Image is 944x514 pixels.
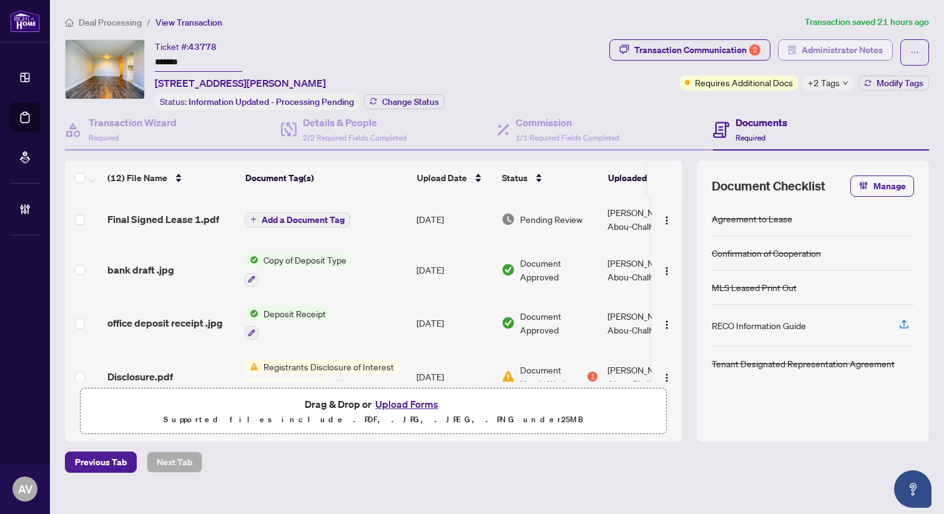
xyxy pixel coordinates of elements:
[657,313,677,333] button: Logo
[657,260,677,280] button: Logo
[245,360,258,373] img: Status Icon
[412,161,497,195] th: Upload Date
[155,76,326,91] span: [STREET_ADDRESS][PERSON_NAME]
[788,46,797,54] span: solution
[735,133,765,142] span: Required
[712,280,797,294] div: MLS Leased Print Out
[364,94,445,109] button: Change Status
[155,93,359,110] div: Status:
[245,211,350,227] button: Add a Document Tag
[107,315,223,330] span: office deposit receipt .jpg
[258,307,331,320] span: Deposit Receipt
[81,388,666,435] span: Drag & Drop orUpload FormsSupported files include .PDF, .JPG, .JPEG, .PNG under25MB
[250,216,257,222] span: plus
[245,379,258,393] img: Status Icon
[258,253,352,267] span: Copy of Deposit Type
[303,133,406,142] span: 2/2 Required Fields Completed
[662,320,672,330] img: Logo
[107,369,173,384] span: Disclosure.pdf
[894,470,932,508] button: Open asap
[155,39,217,54] div: Ticket #:
[411,195,496,243] td: [DATE]
[735,115,787,130] h4: Documents
[802,40,883,60] span: Administrator Notes
[501,370,515,383] img: Document Status
[850,175,914,197] button: Manage
[516,133,619,142] span: 1/1 Required Fields Completed
[371,396,442,412] button: Upload Forms
[89,133,119,142] span: Required
[65,452,137,473] button: Previous Tab
[102,161,240,195] th: (12) File Name
[88,412,659,427] p: Supported files include .PDF, .JPG, .JPEG, .PNG under 25 MB
[609,39,770,61] button: Transaction Communication2
[662,373,672,383] img: Logo
[749,44,760,56] div: 2
[75,452,127,472] span: Previous Tab
[501,263,515,277] img: Document Status
[66,40,144,99] img: IMG-W12261643_1.jpg
[245,360,399,393] button: Status IconRegistrants Disclosure of InterestStatus IconUnsigned Copy
[107,212,219,227] span: Final Signed Lease 1.pdf
[245,307,331,340] button: Status IconDeposit Receipt
[602,243,696,297] td: [PERSON_NAME] Abou-Chalha
[712,319,806,332] div: RECO Information Guide
[808,76,840,90] span: +2 Tags
[79,17,142,28] span: Deal Processing
[258,379,328,393] span: Unsigned Copy
[411,243,496,297] td: [DATE]
[189,96,354,107] span: Information Updated - Processing Pending
[712,177,825,195] span: Document Checklist
[662,215,672,225] img: Logo
[411,297,496,350] td: [DATE]
[520,363,585,390] span: Document Needs Work
[662,266,672,276] img: Logo
[10,9,40,32] img: logo
[305,396,442,412] span: Drag & Drop or
[411,350,496,403] td: [DATE]
[520,212,583,226] span: Pending Review
[497,161,603,195] th: Status
[858,76,929,91] button: Modify Tags
[107,171,167,185] span: (12) File Name
[712,212,792,225] div: Agreement to Lease
[245,307,258,320] img: Status Icon
[303,115,406,130] h4: Details & People
[602,350,696,403] td: [PERSON_NAME] Abou-Chalha
[910,48,919,57] span: ellipsis
[65,18,74,27] span: home
[382,97,439,106] span: Change Status
[602,195,696,243] td: [PERSON_NAME] Abou-Chalha
[695,76,793,89] span: Requires Additional Docs
[712,357,895,370] div: Tenant Designated Representation Agreement
[502,171,528,185] span: Status
[147,15,150,29] li: /
[588,372,597,382] div: 1
[417,171,467,185] span: Upload Date
[873,176,906,196] span: Manage
[603,161,697,195] th: Uploaded By
[240,161,412,195] th: Document Tag(s)
[712,246,821,260] div: Confirmation of Cooperation
[657,209,677,229] button: Logo
[602,297,696,350] td: [PERSON_NAME] Abou-Chalha
[147,452,202,473] button: Next Tab
[245,253,258,267] img: Status Icon
[877,79,923,87] span: Modify Tags
[258,360,399,373] span: Registrants Disclosure of Interest
[520,256,597,284] span: Document Approved
[805,15,929,29] article: Transaction saved 21 hours ago
[778,39,893,61] button: Administrator Notes
[262,215,345,224] span: Add a Document Tag
[18,480,32,498] span: AV
[842,80,848,86] span: down
[634,40,760,60] div: Transaction Communication
[189,41,217,52] span: 43778
[657,367,677,387] button: Logo
[245,212,350,227] button: Add a Document Tag
[89,115,177,130] h4: Transaction Wizard
[520,309,597,337] span: Document Approved
[155,17,222,28] span: View Transaction
[107,262,174,277] span: bank draft .jpg
[245,253,352,287] button: Status IconCopy of Deposit Type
